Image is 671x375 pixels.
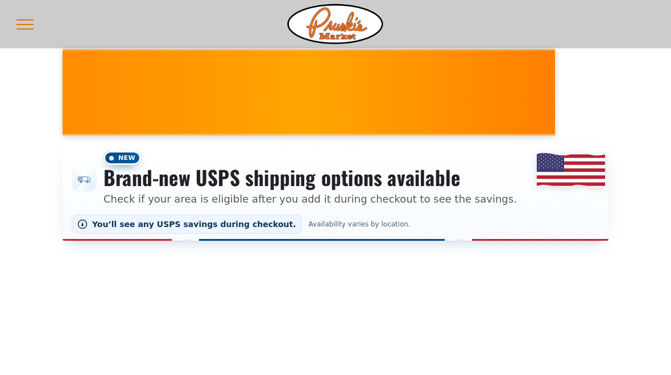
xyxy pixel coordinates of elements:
span: You’ll see any USPS savings during checkout. [92,220,296,229]
span: Availability varies by location. [306,220,413,228]
h3: Brand-new USPS shipping options available [103,165,517,190]
p: Check if your area is eligible after you add it during checkout to see the savings. [103,191,517,207]
span: New [103,151,141,165]
div: Shipping options announcement [63,144,608,241]
button: menu [10,10,40,39]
